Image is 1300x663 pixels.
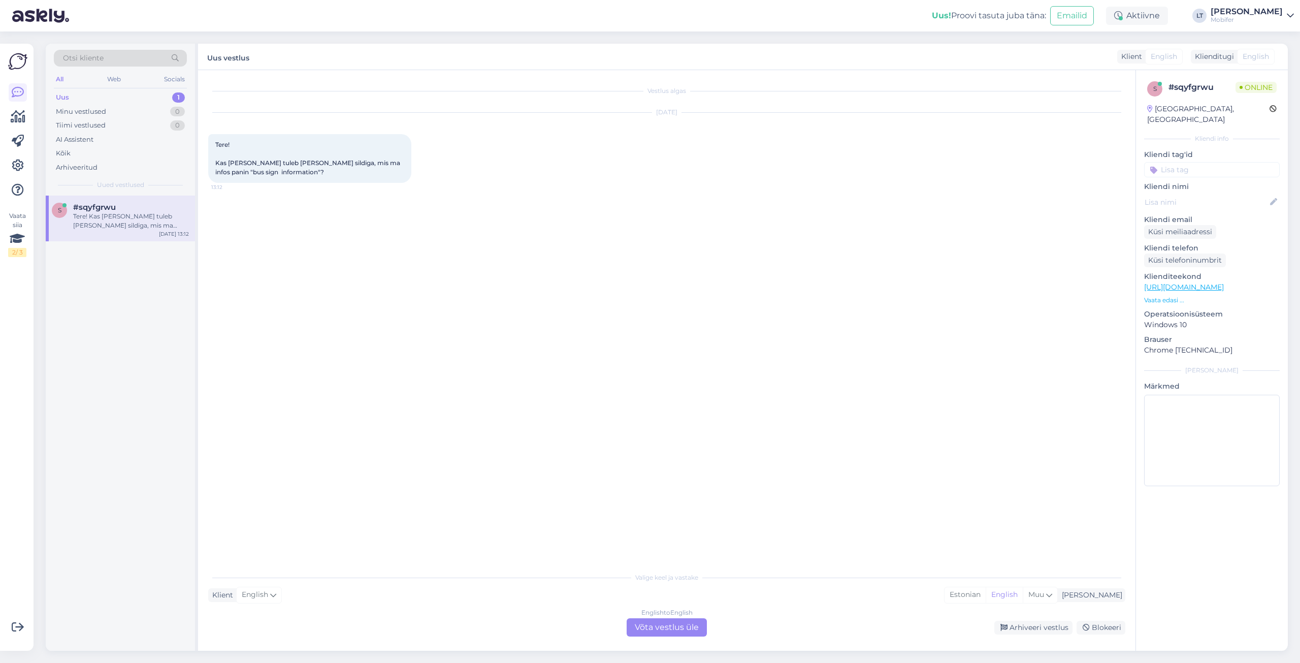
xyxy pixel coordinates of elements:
[1144,345,1280,356] p: Chrome [TECHNICAL_ID]
[215,141,402,176] span: Tere! Kas [PERSON_NAME] tuleb [PERSON_NAME] sildiga, mis ma infos panin "bus sign information"?
[105,73,123,86] div: Web
[56,92,69,103] div: Uus
[1144,381,1280,392] p: Märkmed
[1236,82,1277,93] span: Online
[73,212,189,230] div: Tere! Kas [PERSON_NAME] tuleb [PERSON_NAME] sildiga, mis ma infos panin "bus sign information"?
[8,211,26,257] div: Vaata siia
[945,587,986,603] div: Estonian
[1144,181,1280,192] p: Kliendi nimi
[1168,81,1236,93] div: # sqyfgrwu
[159,230,189,238] div: [DATE] 13:12
[1144,162,1280,177] input: Lisa tag
[1243,51,1269,62] span: English
[56,163,97,173] div: Arhiveeritud
[641,608,693,617] div: English to English
[1028,590,1044,599] span: Muu
[1144,296,1280,305] p: Vaata edasi ...
[1144,366,1280,375] div: [PERSON_NAME]
[1144,282,1224,292] a: [URL][DOMAIN_NAME]
[170,120,185,131] div: 0
[1211,16,1283,24] div: Mobifer
[242,589,268,601] span: English
[73,203,116,212] span: #sqyfgrwu
[1211,8,1294,24] a: [PERSON_NAME]Mobifer
[56,135,93,145] div: AI Assistent
[208,108,1125,117] div: [DATE]
[8,248,26,257] div: 2 / 3
[54,73,66,86] div: All
[1144,214,1280,225] p: Kliendi email
[986,587,1023,603] div: English
[1144,134,1280,143] div: Kliendi info
[1144,243,1280,254] p: Kliendi telefon
[1147,104,1270,125] div: [GEOGRAPHIC_DATA], [GEOGRAPHIC_DATA]
[1077,621,1125,635] div: Blokeeri
[1144,309,1280,320] p: Operatsioonisüsteem
[56,120,106,131] div: Tiimi vestlused
[1144,225,1216,239] div: Küsi meiliaadressi
[97,180,144,190] span: Uued vestlused
[207,50,249,64] label: Uus vestlus
[56,148,71,159] div: Kõik
[1211,8,1283,16] div: [PERSON_NAME]
[1144,334,1280,345] p: Brauser
[627,618,707,637] div: Võta vestlus üle
[8,52,27,71] img: Askly Logo
[1050,6,1094,25] button: Emailid
[1144,149,1280,160] p: Kliendi tag'id
[932,10,1046,22] div: Proovi tasuta juba täna:
[170,107,185,117] div: 0
[1151,51,1177,62] span: English
[58,206,61,214] span: s
[208,590,233,601] div: Klient
[211,183,249,191] span: 13:12
[1153,85,1157,92] span: s
[208,86,1125,96] div: Vestlus algas
[63,53,104,64] span: Otsi kliente
[932,11,951,20] b: Uus!
[1144,271,1280,282] p: Klienditeekond
[162,73,187,86] div: Socials
[1106,7,1168,25] div: Aktiivne
[1192,9,1207,23] div: LT
[172,92,185,103] div: 1
[208,573,1125,582] div: Valige keel ja vastake
[1117,51,1142,62] div: Klient
[1058,590,1122,601] div: [PERSON_NAME]
[1191,51,1234,62] div: Klienditugi
[1144,320,1280,330] p: Windows 10
[1144,254,1226,267] div: Küsi telefoninumbrit
[1145,197,1268,208] input: Lisa nimi
[56,107,106,117] div: Minu vestlused
[994,621,1072,635] div: Arhiveeri vestlus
